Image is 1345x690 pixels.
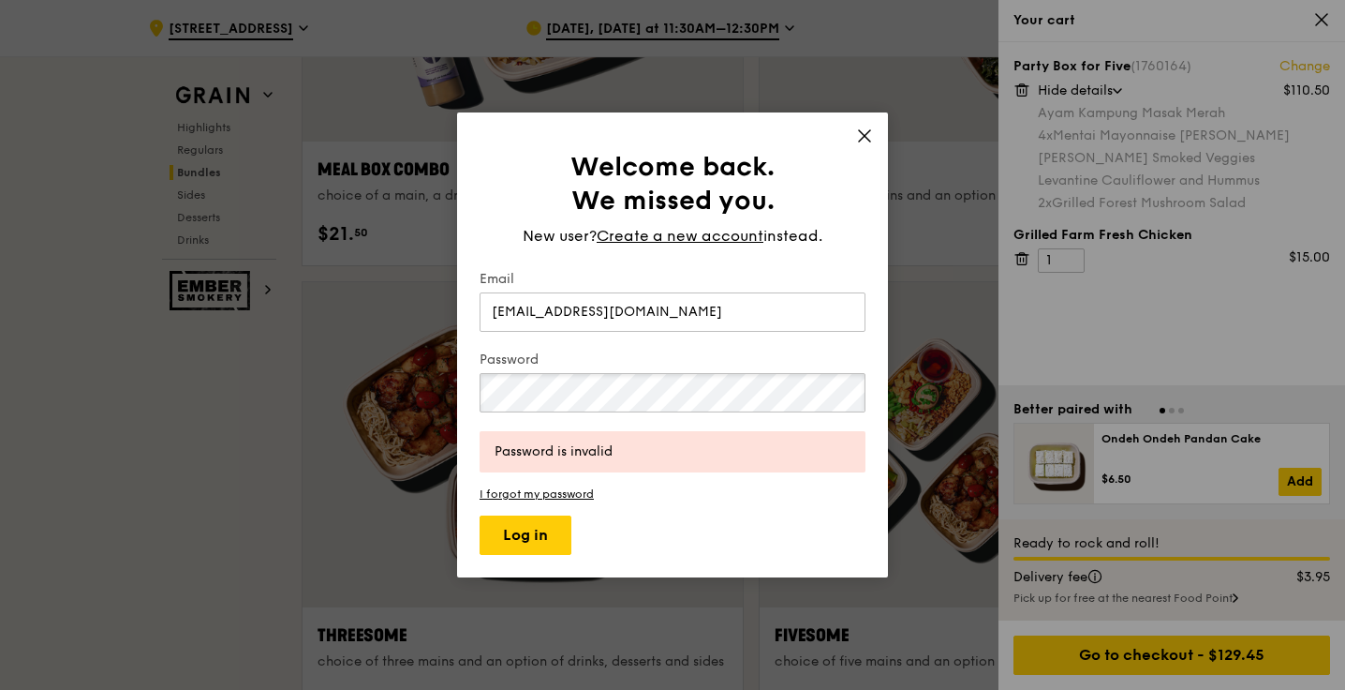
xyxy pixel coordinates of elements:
[763,227,822,245] span: instead.
[480,270,865,289] label: Email
[495,442,850,461] div: Password is invalid
[480,351,865,369] label: Password
[597,225,763,247] span: Create a new account
[480,516,571,555] button: Log in
[523,227,597,245] span: New user?
[480,487,865,501] a: I forgot my password
[480,150,865,217] h1: Welcome back. We missed you.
